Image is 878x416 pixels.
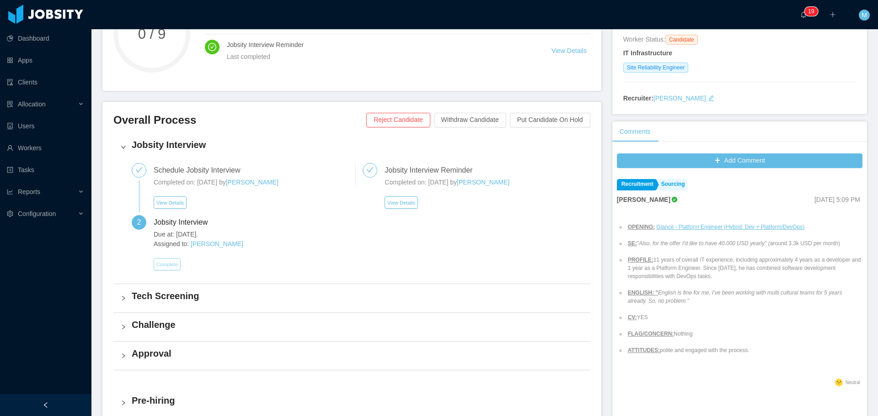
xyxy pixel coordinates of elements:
a: View Details [385,199,418,206]
span: Assigned to: [154,239,352,249]
li: " around 3.3k USD per month) [626,239,862,247]
div: icon: rightTech Screening [113,284,590,312]
strong: IT Infrastructure [623,49,672,57]
strong: Recruiter: [623,95,653,102]
em: English is fine for me, I've been working with multi cultural teams for 5 years already. So, no p... [628,290,842,304]
a: icon: appstoreApps [7,51,84,69]
i: icon: right [121,144,126,150]
a: [PERSON_NAME] [653,95,706,102]
h3: Overall Process [113,113,366,127]
a: icon: userWorkers [7,139,84,157]
span: Completed on: [DATE] by [154,179,226,186]
div: Last completed [227,52,530,62]
button: Reject Candidate [366,113,430,127]
div: Jobsity Interview [154,215,215,230]
ins: OPENING: [628,224,655,230]
span: 2 [137,218,141,226]
span: [DATE] 5:09 PM [814,196,860,203]
i: icon: right [121,324,126,330]
span: Candidate [665,35,698,45]
span: Reports [18,188,40,195]
span: Allocation [18,100,46,108]
i: icon: plus [830,11,836,18]
em: Also, for the offer I'd like to have 40.000 USD yearly" ( [639,240,770,247]
a: View Details [551,47,587,54]
a: Recruitment [617,179,656,190]
a: [PERSON_NAME] [226,179,278,186]
button: Put Candidate On Hold [510,113,590,127]
li: YES [626,313,862,321]
span: 0 / 9 [113,27,190,41]
li: 11 years of overall IT experience, including approximately 4 years as a developer and 1 year as a... [626,256,862,280]
a: Glance - Platform Engineer (Hybrid: Dev + Platform/DevOps) [656,224,804,230]
i: icon: check [366,166,374,174]
ins: FLAG/CONCERN: [628,331,674,337]
i: icon: line-chart [7,189,13,195]
i: icon: edit [708,95,714,101]
a: icon: auditClients [7,73,84,91]
span: Due at: [DATE]. [154,230,352,239]
span: M [862,10,867,21]
strong: [PERSON_NAME] [617,196,670,203]
i: icon: right [121,400,126,405]
li: polite and engaged with the process. [626,346,862,354]
ins: PROFILE: [628,257,653,263]
a: [PERSON_NAME] [191,240,243,247]
a: Complete [154,260,181,268]
div: icon: rightJobsity Interview [113,133,590,161]
h4: Tech Screening [132,290,583,302]
span: Worker Status: [623,36,665,43]
i: icon: check [135,166,143,174]
ins: ENGLISH: " [628,290,658,296]
div: Jobsity Interview Reminder [385,163,480,178]
h4: Pre-hiring [132,394,583,407]
button: View Details [385,196,418,209]
p: 9 [811,7,814,16]
h4: Jobsity Interview [132,138,583,151]
a: [PERSON_NAME] [457,179,509,186]
span: Configuration [18,210,56,217]
button: Withdraw Candidate [434,113,506,127]
a: icon: profileTasks [7,161,84,179]
i: icon: right [121,295,126,301]
div: icon: rightApproval [113,342,590,370]
div: Comments [612,121,658,142]
button: icon: plusAdd Comment [617,153,862,168]
div: Schedule Jobsity Interview [154,163,247,178]
span: Completed on: [DATE] by [385,179,457,186]
span: Site Reliability Engineer [623,63,689,73]
a: View Details [154,199,187,206]
ins: CV: [628,314,637,321]
span: Neutral [846,380,860,385]
li: Nothing [626,330,862,338]
h4: Challenge [132,318,583,331]
i: icon: bell [800,11,807,18]
ins: SE: [628,240,637,247]
i: icon: check-circle [208,43,216,51]
i: icon: right [121,353,126,358]
sup: 19 [804,7,818,16]
i: icon: solution [7,101,13,107]
h4: Jobsity Interview Reminder [227,40,530,50]
a: Sourcing [657,179,687,190]
a: icon: pie-chartDashboard [7,29,84,47]
a: icon: robotUsers [7,117,84,135]
i: icon: setting [7,211,13,217]
p: 1 [808,7,811,16]
button: View Details [154,196,187,209]
ins: ATTITUDES: [628,347,660,353]
button: Complete [154,258,181,270]
div: icon: rightChallenge [113,313,590,341]
h4: Approval [132,347,583,360]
